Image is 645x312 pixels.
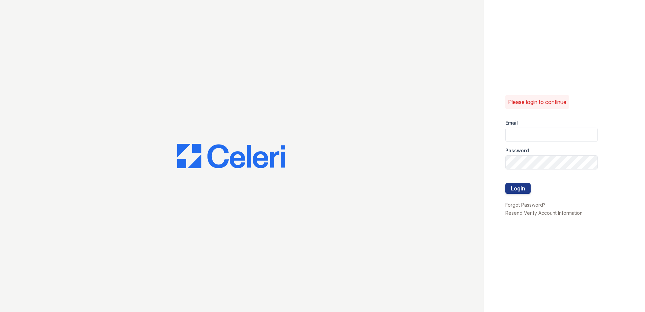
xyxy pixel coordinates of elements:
a: Forgot Password? [505,202,545,208]
label: Email [505,120,518,126]
p: Please login to continue [508,98,566,106]
img: CE_Logo_Blue-a8612792a0a2168367f1c8372b55b34899dd931a85d93a1a3d3e32e68fde9ad4.png [177,144,285,168]
a: Resend Verify Account Information [505,210,583,216]
button: Login [505,183,531,194]
label: Password [505,147,529,154]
